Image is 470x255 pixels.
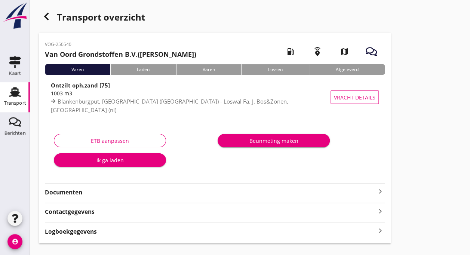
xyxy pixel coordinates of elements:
[4,101,26,105] div: Transport
[51,98,288,114] span: Blankenburgput, [GEOGRAPHIC_DATA] ([GEOGRAPHIC_DATA]) - Loswal Fa. J. Bos&Zonen, [GEOGRAPHIC_DATA...
[241,64,309,75] div: Lossen
[176,64,242,75] div: Varen
[45,49,196,59] h2: ([PERSON_NAME])
[45,208,95,216] strong: Contactgegevens
[218,134,330,147] button: Beunmeting maken
[45,81,385,114] a: Ontzilt oph.zand [75]1003 m3Blankenburgput, [GEOGRAPHIC_DATA] ([GEOGRAPHIC_DATA]) - Loswal Fa. J....
[45,188,376,197] strong: Documenten
[39,9,391,27] div: Transport overzicht
[4,130,26,135] div: Berichten
[51,82,110,89] strong: Ontzilt oph.zand [75]
[224,137,324,145] div: Beunmeting maken
[45,64,110,75] div: Varen
[51,89,334,97] div: 1003 m3
[309,64,385,75] div: Afgeleverd
[60,137,160,145] div: ETB aanpassen
[334,41,355,62] i: map
[1,2,28,30] img: logo-small.a267ee39.svg
[334,93,375,101] span: Vracht details
[54,153,166,167] button: Ik ga laden
[45,227,97,236] strong: Logboekgegevens
[280,41,301,62] i: local_gas_station
[331,90,379,104] button: Vracht details
[7,234,22,249] i: account_circle
[376,206,385,216] i: keyboard_arrow_right
[45,50,138,59] strong: Van Oord Grondstoffen B.V.
[9,71,21,76] div: Kaart
[45,41,196,48] p: VOG-250540
[376,226,385,236] i: keyboard_arrow_right
[54,134,166,147] button: ETB aanpassen
[376,187,385,196] i: keyboard_arrow_right
[307,41,328,62] i: emergency_share
[110,64,176,75] div: Laden
[60,156,160,164] div: Ik ga laden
